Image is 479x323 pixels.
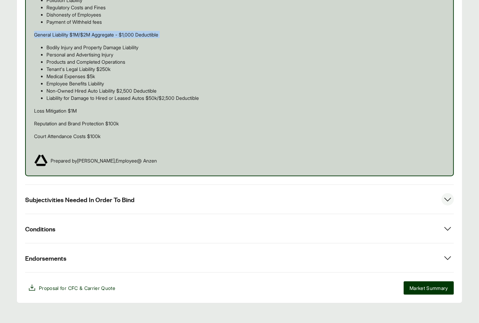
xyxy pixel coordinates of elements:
[34,133,445,140] p: Court Attendance Costs $100k
[46,44,445,51] p: Bodily Injury and Property Damage Liability
[25,214,454,243] button: Conditions
[25,185,454,214] button: Subjectivities Needed In Order To Bind
[46,18,445,25] p: Payment of Withheld fees
[46,65,445,73] p: Tenant's Legal Liability $250k
[404,281,454,295] button: Market Summary
[46,80,445,87] p: Employee Benefits Liability
[409,284,448,292] span: Market Summary
[25,254,66,262] span: Endorsements
[34,107,445,114] p: Loss Mitigation $1M
[34,31,445,38] p: General Liability $1M/$2M Aggregate - $1,000 Deductible
[34,120,445,127] p: Reputation and Brand Protection $100k
[46,73,445,80] p: Medical Expenses $5k
[25,243,454,272] button: Endorsements
[46,4,445,11] p: Regulatory Costs and Fines
[68,285,78,291] span: CFC
[25,195,135,204] span: Subjectivities Needed In Order To Bind
[79,285,115,291] span: & Carrier Quote
[39,284,115,292] span: Proposal for
[46,51,445,58] p: Personal and Advertising Injury
[25,225,55,233] span: Conditions
[25,281,118,295] button: Proposal for CFC & Carrier Quote
[46,94,445,102] p: Liability for Damage to Hired or Leased Autos $50k/$2,500 Deductible
[46,87,445,94] p: Non-Owned Hired Auto Liability $2,500 Deductible
[46,11,445,18] p: Dishonesty of Employees
[51,157,157,164] span: Prepared by [PERSON_NAME] , Employee @ Anzen
[46,58,445,65] p: Products and Completed Operations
